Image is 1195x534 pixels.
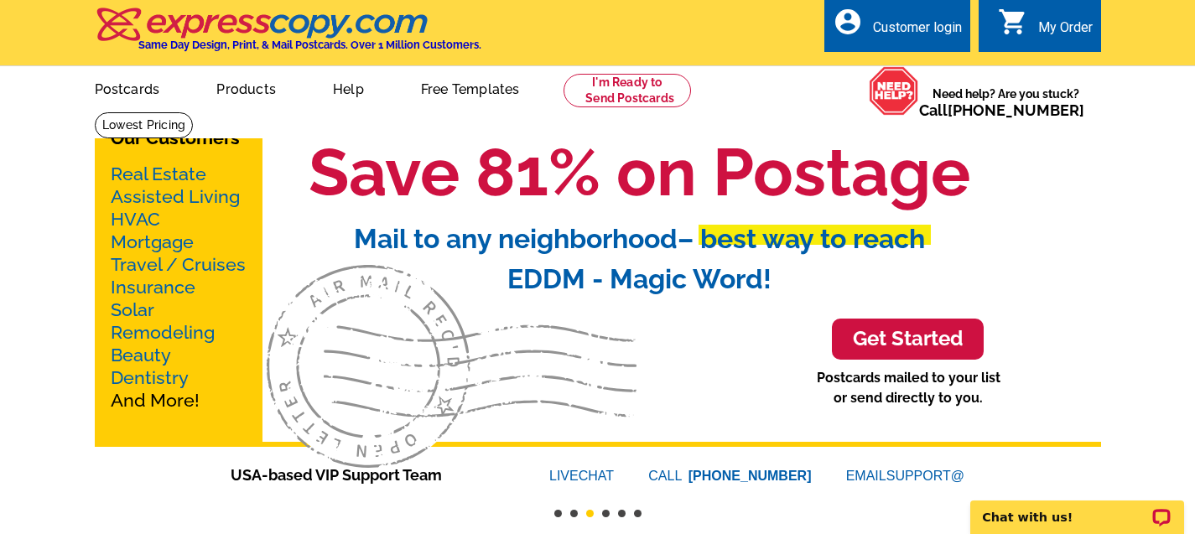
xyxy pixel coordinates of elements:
a: LIVECHAT [549,469,614,483]
a: Postcards [68,68,187,107]
a: Beauty [111,345,171,366]
a: [PHONE_NUMBER] [688,469,812,483]
button: 5 of 6 [618,510,626,517]
button: 3 of 6 [586,510,594,517]
a: Travel / Cruises [111,254,246,275]
a: Real Estate [111,163,206,184]
a: Assisted Living [111,186,240,207]
a: Same Day Design, Print, & Mail Postcards. Over 1 Million Customers. [95,19,481,51]
div: Customer login [873,19,962,44]
span: Mail to any neighborhood EDDM - Magic Word! [354,223,925,294]
a: Help [306,68,391,107]
img: third-slide.svg [267,265,636,468]
span: Call [919,101,1084,119]
span: Need help? Are you stuck? [919,86,1093,119]
a: Mortgage [111,231,194,252]
a: EMAILSUPPORT@ [846,469,964,483]
font: LIVE [549,469,579,483]
h1: Save 81% on Postage [179,132,1101,212]
a: Free Templates [394,68,547,107]
font: SUPPORT@ [886,469,964,483]
font: CALL [648,466,684,486]
p: Postcards mailed to your list or send directly to you. [817,368,1000,408]
iframe: LiveChat chat widget [959,481,1195,534]
button: 6 of 6 [634,510,642,517]
a: Products [190,68,303,107]
span: USA-based VIP Support Team [231,464,499,486]
h3: Get Started [853,327,963,351]
a: Solar [111,299,154,320]
button: 4 of 6 [602,510,610,517]
span: – best way to reach [678,223,925,254]
img: help [869,66,919,116]
a: Insurance [111,277,195,298]
div: My Order [1038,19,1093,44]
a: account_circle Customer login [833,18,962,39]
a: HVAC [111,209,160,230]
button: 2 of 6 [570,510,578,517]
a: Dentistry [111,367,189,388]
i: shopping_cart [998,7,1028,37]
button: 1 of 6 [554,510,562,517]
p: And More! [111,163,247,412]
h4: Same Day Design, Print, & Mail Postcards. Over 1 Million Customers. [138,39,481,51]
i: account_circle [833,7,863,37]
a: Get Started [832,319,984,360]
a: shopping_cart My Order [998,18,1093,39]
a: [PHONE_NUMBER] [948,101,1084,119]
a: Remodeling [111,322,215,343]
